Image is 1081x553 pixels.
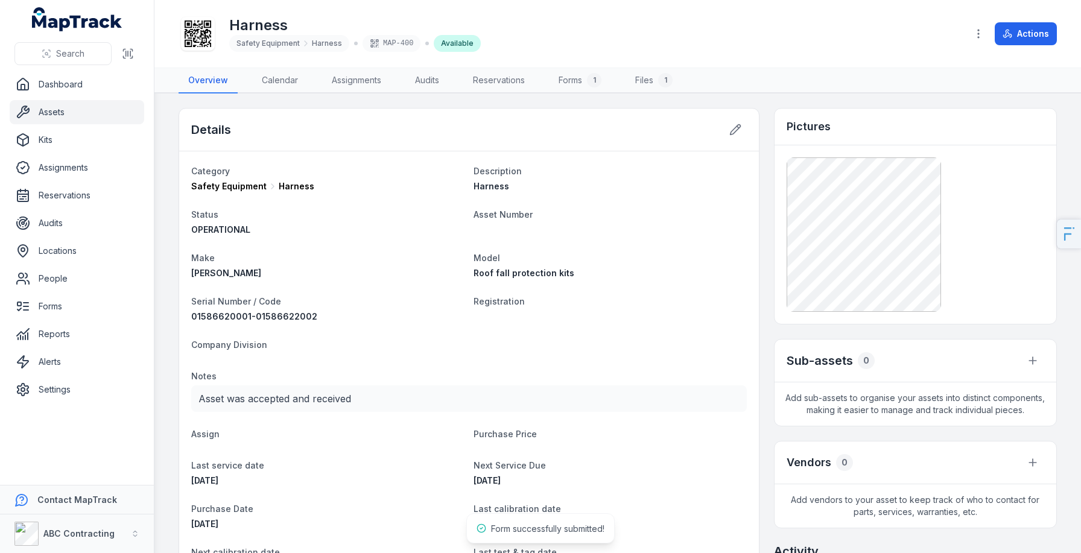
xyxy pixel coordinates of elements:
span: 01586620001-01586622002 [191,311,317,321]
h2: Details [191,121,231,138]
a: Files1 [626,68,682,93]
span: OPERATIONAL [191,224,250,235]
a: Forms [10,294,144,318]
span: Purchase Price [474,429,537,439]
span: Roof fall protection kits [474,268,574,278]
div: 1 [587,73,601,87]
div: 1 [658,73,673,87]
a: Reservations [463,68,534,93]
a: Reservations [10,183,144,207]
span: Company Division [191,340,267,350]
a: Settings [10,378,144,402]
span: Safety Equipment [236,39,300,48]
span: Last calibration date [474,504,561,514]
a: Assignments [322,68,391,93]
strong: ABC Contracting [43,528,115,539]
h2: Sub-assets [787,352,853,369]
time: 15/07/2026, 10:00:00 am [474,475,501,485]
a: Calendar [252,68,308,93]
span: Add sub-assets to organise your assets into distinct components, making it easier to manage and t... [775,382,1056,426]
span: Last service date [191,460,264,470]
span: Safety Equipment [191,180,267,192]
time: 15/07/2025, 10:00:00 am [191,475,218,485]
span: Assign [191,429,220,439]
div: Available [434,35,481,52]
button: Search [14,42,112,65]
a: Audits [10,211,144,235]
span: Add vendors to your asset to keep track of who to contact for parts, services, warranties, etc. [775,484,1056,528]
span: Model [474,253,500,263]
a: Forms1 [549,68,611,93]
span: Form successfully submitted! [491,523,604,534]
a: Reports [10,322,144,346]
span: [DATE] [191,475,218,485]
div: 0 [858,352,875,369]
span: Notes [191,371,217,381]
strong: Contact MapTrack [37,495,117,505]
h3: Pictures [787,118,831,135]
a: Overview [179,68,238,93]
span: Search [56,48,84,60]
h1: Harness [229,16,481,35]
button: Actions [995,22,1057,45]
span: Harness [474,181,509,191]
span: Category [191,166,230,176]
h3: Vendors [787,454,831,471]
span: Purchase Date [191,504,253,514]
span: Description [474,166,522,176]
span: Serial Number / Code [191,296,281,306]
span: Registration [474,296,525,306]
span: Next Service Due [474,460,546,470]
span: Asset Number [474,209,533,220]
span: Harness [312,39,342,48]
div: MAP-400 [363,35,420,52]
span: [DATE] [474,475,501,485]
span: Make [191,253,215,263]
a: Assets [10,100,144,124]
a: Kits [10,128,144,152]
a: MapTrack [32,7,122,31]
div: 0 [836,454,853,471]
a: Dashboard [10,72,144,96]
span: Harness [279,180,314,192]
a: Alerts [10,350,144,374]
a: People [10,267,144,291]
time: 02/03/2025, 11:00:00 am [191,519,218,529]
a: Audits [405,68,449,93]
span: [DATE] [191,519,218,529]
p: Asset was accepted and received [198,390,740,407]
span: Status [191,209,218,220]
span: [PERSON_NAME] [191,268,261,278]
a: Assignments [10,156,144,180]
a: Locations [10,239,144,263]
